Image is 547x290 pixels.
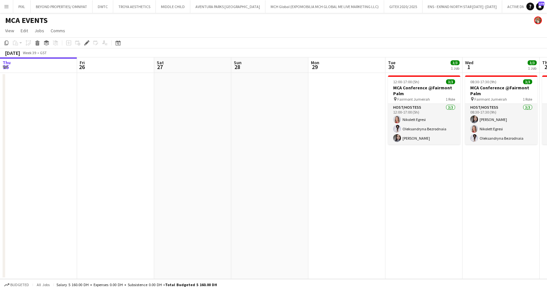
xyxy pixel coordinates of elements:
span: Fri [80,60,85,65]
span: 25 [2,63,11,71]
span: Sat [157,60,164,65]
div: [DATE] [5,50,20,56]
app-job-card: 08:30-17:30 (9h)3/3MCA Conference @Fairmont Palm Fairmont Jumeirah1 RoleHost/Hostess3/308:30-17:3... [465,75,537,145]
app-job-card: 12:00-17:00 (5h)3/3MCA Conference @Fairmont Palm Fairmont Jumeirah1 RoleHost/Hostess3/312:00-17:0... [388,75,460,145]
span: 08:30-17:30 (9h) [470,79,496,84]
a: Jobs [32,26,47,35]
span: 3/3 [451,60,460,65]
button: MIDDLE CHILD [156,0,190,13]
div: Salary 5 160.00 DH + Expenses 0.00 DH + Subsistence 0.00 DH = [56,282,217,287]
app-card-role: Host/Hostess3/312:00-17:00 (5h)Nikolett EgresiOleksandryna Bezrodnaia[PERSON_NAME] [388,104,460,145]
button: MCH Global (EXPOMOBILIA MCH GLOBAL ME LIVE MARKETING LLC) [265,0,384,13]
a: Edit [18,26,31,35]
a: Comms [48,26,68,35]
button: AVENTURA PARKS [GEOGRAPHIC_DATA] [190,0,265,13]
span: Sun [234,60,242,65]
span: 1 Role [523,97,532,102]
span: 30 [387,63,395,71]
span: Comms [51,28,65,34]
span: Fairmont Jumeirah [397,97,430,102]
span: 3/3 [528,60,537,65]
button: Budgeted [3,281,30,288]
button: ENS - EXPAND NORTH STAR [DATE] -[DATE] [423,0,502,13]
span: 29 [310,63,319,71]
span: Jobs [35,28,44,34]
span: 1 Role [446,97,455,102]
button: BEYOND PROPERTIES/ OMNIYAT [31,0,93,13]
button: ACTIVE DMC [502,0,533,13]
button: PIXL [13,0,31,13]
h3: MCA Conference @Fairmont Palm [388,85,460,96]
a: 179 [536,3,544,10]
span: Budgeted [10,283,29,287]
app-card-role: Host/Hostess3/308:30-17:30 (9h)[PERSON_NAME]Nikolett EgresiOleksandryna Bezrodnaia [465,104,537,145]
h3: MCA Conference @Fairmont Palm [465,85,537,96]
span: 26 [79,63,85,71]
span: Edit [21,28,28,34]
span: Tue [388,60,395,65]
span: 179 [538,2,544,6]
span: 3/3 [523,79,532,84]
span: View [5,28,14,34]
span: 3/3 [446,79,455,84]
button: TROYA AESTHETICS [113,0,156,13]
span: 28 [233,63,242,71]
app-user-avatar: Clinton Appel [534,16,542,24]
span: All jobs [35,282,51,287]
span: 1 [464,63,473,71]
div: 1 Job [451,66,459,71]
span: Week 39 [21,50,37,55]
a: View [3,26,17,35]
span: Wed [465,60,473,65]
span: Mon [311,60,319,65]
button: GITEX 2020/ 2025 [384,0,423,13]
span: 27 [156,63,164,71]
span: 12:00-17:00 (5h) [393,79,419,84]
div: GST [40,50,47,55]
span: Total Budgeted 5 160.00 DH [165,282,217,287]
span: Fairmont Jumeirah [474,97,507,102]
div: 1 Job [528,66,536,71]
span: Thu [3,60,11,65]
button: DWTC [93,0,113,13]
h1: MCA EVENTS [5,15,48,25]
